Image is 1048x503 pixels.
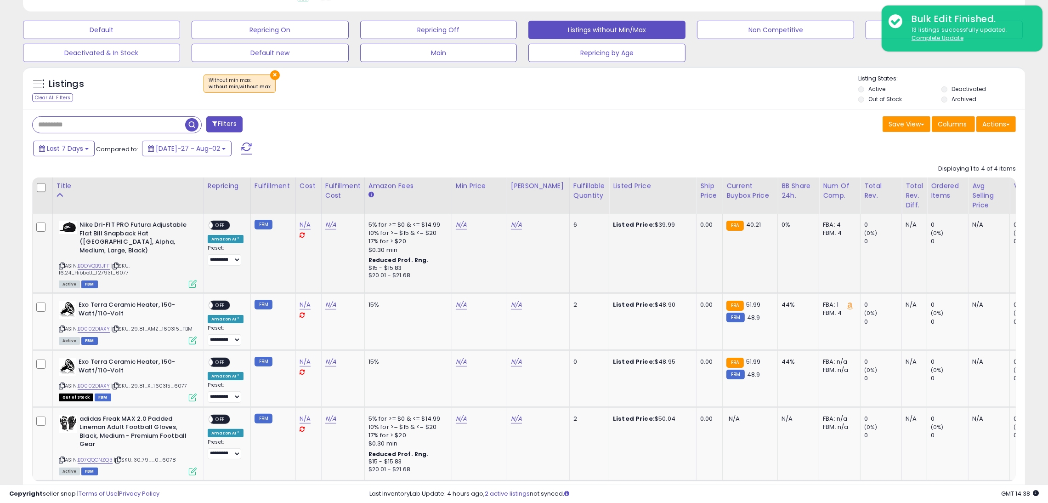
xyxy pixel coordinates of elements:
[368,256,429,264] b: Reduced Prof. Rng.
[213,359,227,366] span: OFF
[931,318,968,326] div: 0
[697,21,854,39] button: Non Competitive
[368,264,445,272] div: $15 - $15.83
[208,429,244,437] div: Amazon AI *
[864,366,877,374] small: (0%)
[972,181,1006,210] div: Avg Selling Price
[300,300,311,309] a: N/A
[726,221,743,231] small: FBA
[906,358,920,366] div: N/A
[300,220,311,229] a: N/A
[782,221,812,229] div: 0%
[368,358,445,366] div: 15%
[931,431,968,440] div: 0
[868,85,885,93] label: Active
[208,325,244,346] div: Preset:
[208,181,247,191] div: Repricing
[726,313,744,322] small: FBM
[368,246,445,254] div: $0.30 min
[906,415,920,423] div: N/A
[142,141,232,156] button: [DATE]-27 - Aug-02
[782,358,812,366] div: 44%
[573,415,602,423] div: 2
[823,309,853,317] div: FBM: 4
[511,357,522,366] a: N/A
[59,468,80,475] span: All listings currently available for purchase on Amazon
[905,12,1036,26] div: Bulk Edit Finished.
[456,220,467,229] a: N/A
[746,300,761,309] span: 51.99
[1014,423,1026,431] small: (0%)
[456,357,467,366] a: N/A
[906,181,923,210] div: Total Rev. Diff.
[9,489,43,498] strong: Copyright
[747,370,760,379] span: 48.9
[325,300,336,309] a: N/A
[368,466,445,474] div: $20.01 - $21.68
[823,229,853,237] div: FBM: 4
[866,21,1023,39] button: Listings without Cost
[81,280,98,288] span: FBM
[59,280,80,288] span: All listings currently available for purchase on Amazon
[938,120,967,129] span: Columns
[528,21,685,39] button: Listings without Min/Max
[573,301,602,309] div: 2
[78,262,110,270] a: B0DVQB9JFF
[57,181,200,191] div: Title
[456,300,467,309] a: N/A
[528,44,685,62] button: Repricing by Age
[79,221,191,257] b: Nike Dri-FIT PRO Futura Adjustable Flat Bill Snapback Hat ([GEOGRAPHIC_DATA], Alpha, Medium, Larg...
[746,220,761,229] span: 40.21
[700,358,715,366] div: 0.00
[931,358,968,366] div: 0
[858,74,1025,83] p: Listing States:
[485,489,530,498] a: 2 active listings
[931,309,944,317] small: (0%)
[905,26,1036,43] div: 13 listings successfully updated.
[209,77,271,91] span: Without min max :
[823,221,853,229] div: FBA: 4
[255,220,272,229] small: FBM
[300,357,311,366] a: N/A
[864,358,901,366] div: 0
[208,315,244,323] div: Amazon AI *
[972,358,1003,366] div: N/A
[864,318,901,326] div: 0
[976,116,1016,132] button: Actions
[368,301,445,309] div: 15%
[47,144,83,153] span: Last 7 Days
[823,415,853,423] div: FBA: n/a
[368,458,445,466] div: $15 - $15.83
[368,221,445,229] div: 5% for >= $0 & <= $14.99
[119,489,159,498] a: Privacy Policy
[360,21,517,39] button: Repricing Off
[906,221,920,229] div: N/A
[59,358,197,400] div: ASIN:
[906,301,920,309] div: N/A
[59,415,197,474] div: ASIN:
[206,116,242,132] button: Filters
[726,301,743,311] small: FBA
[864,229,877,237] small: (0%)
[931,301,968,309] div: 0
[78,325,110,333] a: B0002DIAXY
[192,44,349,62] button: Default new
[573,181,605,200] div: Fulfillable Quantity
[325,220,336,229] a: N/A
[726,181,774,200] div: Current Buybox Price
[95,394,111,401] span: FBM
[700,221,715,229] div: 0.00
[300,414,311,423] a: N/A
[300,181,317,191] div: Cost
[613,358,689,366] div: $48.95
[972,221,1003,229] div: N/A
[59,394,93,401] span: All listings that are currently out of stock and unavailable for purchase on Amazon
[613,220,655,229] b: Listed Price:
[213,415,227,423] span: OFF
[952,85,986,93] label: Deactivated
[1001,489,1039,498] span: 2025-08-10 14:38 GMT
[613,301,689,309] div: $48.90
[613,221,689,229] div: $39.99
[931,237,968,246] div: 0
[700,181,719,200] div: Ship Price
